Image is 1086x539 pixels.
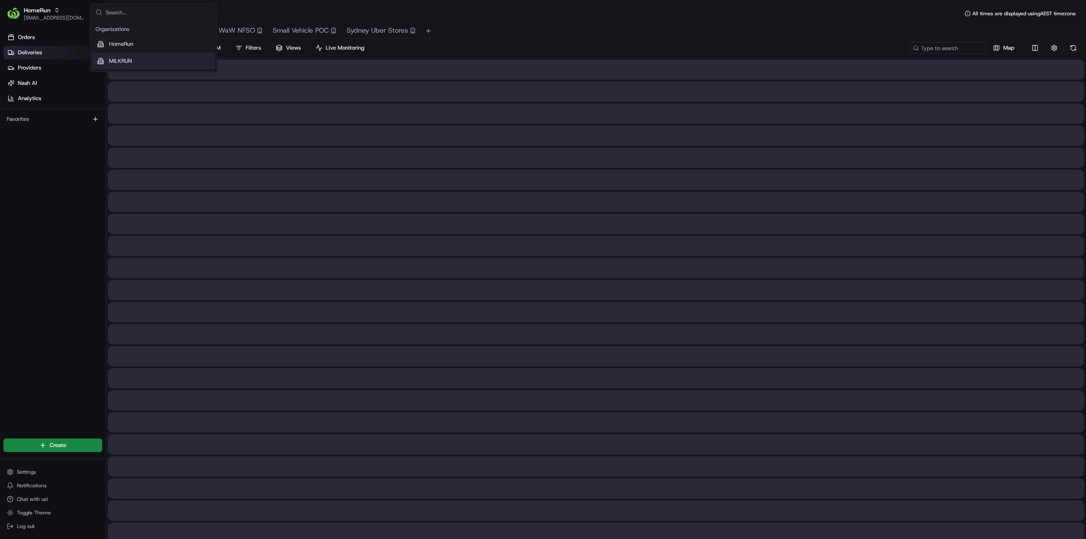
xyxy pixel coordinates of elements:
[3,31,106,44] a: Orders
[326,44,364,52] span: Live Monitoring
[232,42,265,54] button: Filters
[7,7,20,20] img: HomeRun
[17,496,48,503] span: Chat with us!
[18,64,41,72] span: Providers
[1067,42,1079,54] button: Refresh
[3,46,106,59] a: Deliveries
[3,520,102,532] button: Log out
[3,493,102,505] button: Chat with us!
[286,44,301,52] span: Views
[3,480,102,492] button: Notifications
[3,76,106,90] a: Nash AI
[1003,44,1014,52] span: Map
[18,95,41,102] span: Analytics
[347,25,408,36] span: Sydney Uber Stores
[17,523,34,530] span: Log out
[109,57,132,65] span: MILKRUN
[989,42,1018,54] button: Map
[17,469,36,475] span: Settings
[18,79,37,87] span: Nash AI
[92,23,215,36] div: Organizations
[246,44,261,52] span: Filters
[90,21,217,72] div: Suggestions
[24,14,84,21] button: [EMAIL_ADDRESS][DOMAIN_NAME]
[910,42,986,54] input: Type to search
[17,482,47,489] span: Notifications
[109,40,133,48] span: HomeRun
[3,112,102,126] div: Favorites
[272,42,305,54] button: Views
[312,42,368,54] button: Live Monitoring
[3,3,88,24] button: HomeRunHomeRun[EMAIL_ADDRESS][DOMAIN_NAME]
[3,438,102,452] button: Create
[106,4,212,21] input: Search...
[3,466,102,478] button: Settings
[18,49,42,56] span: Deliveries
[218,25,255,36] span: WaW NFSO
[3,92,106,105] a: Analytics
[24,6,50,14] button: HomeRun
[3,507,102,519] button: Toggle Theme
[972,10,1076,17] span: All times are displayed using AEST timezone
[50,441,66,449] span: Create
[3,61,106,75] a: Providers
[18,34,35,41] span: Orders
[273,25,329,36] span: Small Vehicle POC
[17,509,51,516] span: Toggle Theme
